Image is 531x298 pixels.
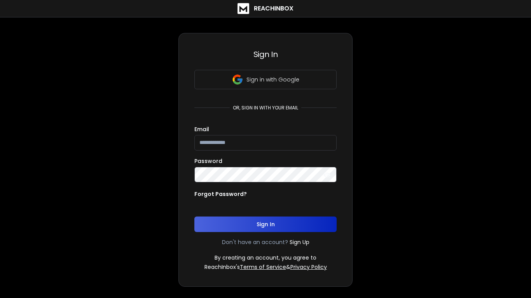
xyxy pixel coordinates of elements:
p: By creating an account, you agree to [215,254,316,262]
a: Terms of Service [240,263,286,271]
a: Privacy Policy [290,263,327,271]
button: Sign in with Google [194,70,337,89]
p: Sign in with Google [246,76,299,83]
button: Sign In [194,217,337,232]
a: ReachInbox [238,3,293,14]
h1: ReachInbox [254,4,293,13]
h3: Sign In [194,49,337,60]
p: Don't have an account? [222,238,288,246]
img: logo [238,3,249,14]
a: Sign Up [290,238,309,246]
p: Forgot Password? [194,190,247,198]
p: ReachInbox's & [204,263,327,271]
p: or, sign in with your email [230,105,301,111]
label: Password [194,158,222,164]
label: Email [194,126,209,132]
